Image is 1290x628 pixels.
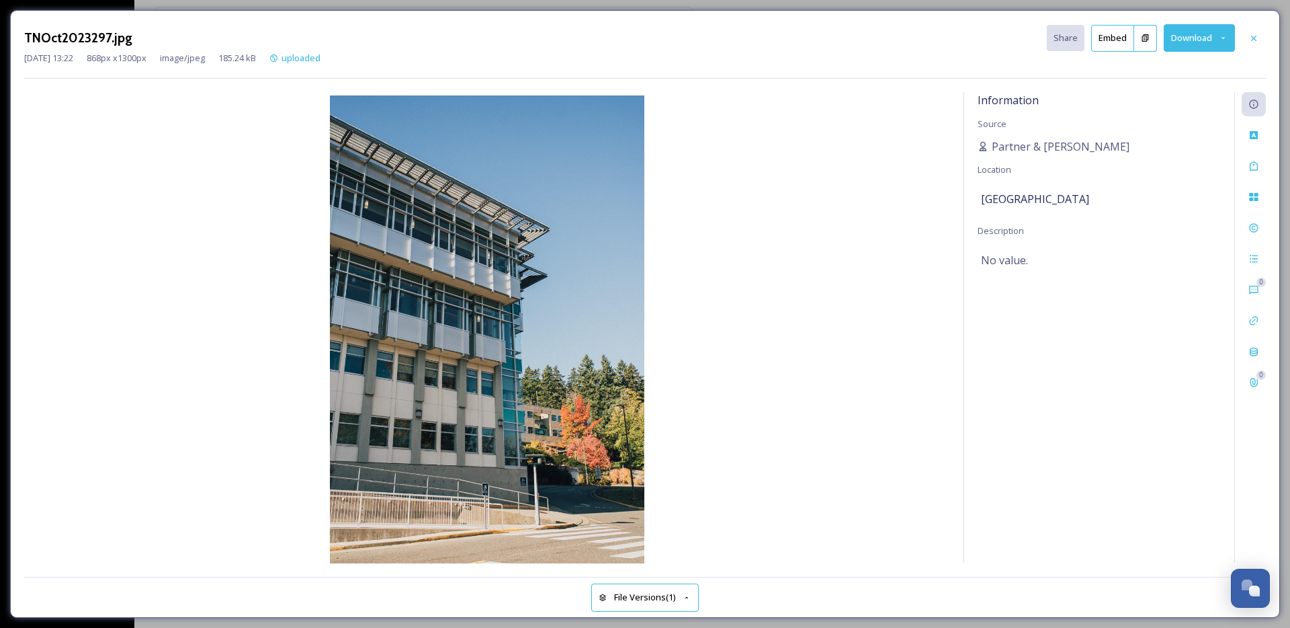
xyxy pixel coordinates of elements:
span: 868 px x 1300 px [87,52,146,65]
span: uploaded [282,52,320,64]
span: Location [978,163,1011,175]
button: Embed [1091,25,1134,52]
h3: TNOct2023297.jpg [24,28,132,48]
img: 1KlOSUiidoYybK5bSTU_7e8IxMzh4S8wl.jpg [24,95,950,566]
button: Share [1047,25,1084,51]
span: No value. [981,252,1028,268]
button: File Versions(1) [591,584,699,611]
span: Information [978,93,1039,108]
span: [DATE] 13:22 [24,52,73,65]
button: Download [1164,24,1235,52]
span: Description [978,225,1024,237]
span: Source [978,118,1006,130]
span: 185.24 kB [218,52,256,65]
span: image/jpeg [160,52,205,65]
span: Partner & [PERSON_NAME] [992,139,1129,155]
div: 0 [1256,278,1266,287]
button: Open Chat [1231,569,1270,608]
div: 0 [1256,370,1266,380]
span: [GEOGRAPHIC_DATA] [981,191,1089,207]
